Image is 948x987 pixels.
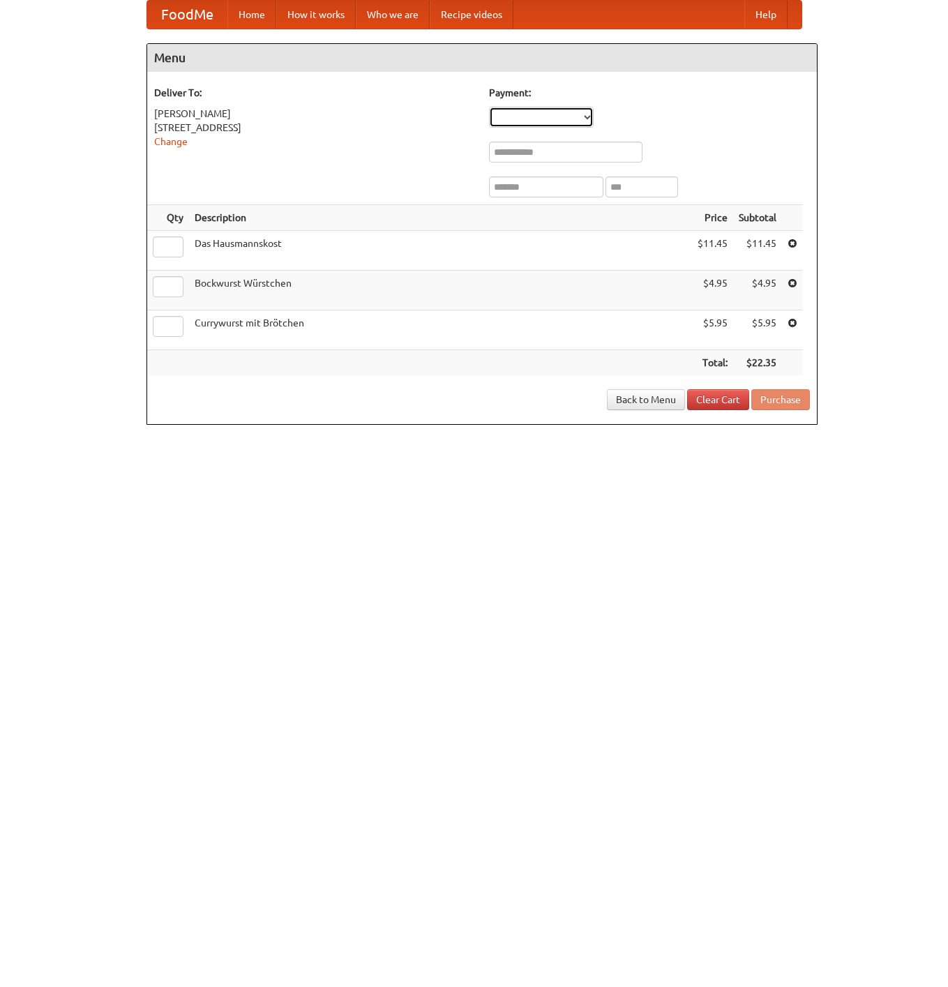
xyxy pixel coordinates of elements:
[744,1,788,29] a: Help
[430,1,513,29] a: Recipe videos
[733,350,782,376] th: $22.35
[276,1,356,29] a: How it works
[147,44,817,72] h4: Menu
[189,231,692,271] td: Das Hausmannskost
[489,86,810,100] h5: Payment:
[154,107,475,121] div: [PERSON_NAME]
[154,136,188,147] a: Change
[189,271,692,310] td: Bockwurst Würstchen
[227,1,276,29] a: Home
[733,271,782,310] td: $4.95
[751,389,810,410] button: Purchase
[189,310,692,350] td: Currywurst mit Brötchen
[733,205,782,231] th: Subtotal
[692,231,733,271] td: $11.45
[154,121,475,135] div: [STREET_ADDRESS]
[189,205,692,231] th: Description
[733,310,782,350] td: $5.95
[733,231,782,271] td: $11.45
[356,1,430,29] a: Who we are
[692,350,733,376] th: Total:
[692,310,733,350] td: $5.95
[692,271,733,310] td: $4.95
[692,205,733,231] th: Price
[154,86,475,100] h5: Deliver To:
[607,389,685,410] a: Back to Menu
[687,389,749,410] a: Clear Cart
[147,205,189,231] th: Qty
[147,1,227,29] a: FoodMe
